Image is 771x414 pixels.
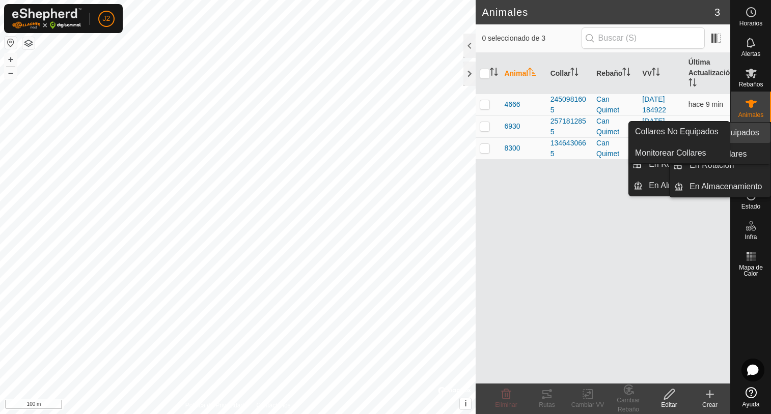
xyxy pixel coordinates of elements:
a: En Rotación [683,155,770,175]
div: Rutas [527,400,567,409]
a: Política de Privacidad [185,401,244,410]
li: En Rotación [670,155,770,175]
th: Collar [546,53,592,94]
span: J2 [103,13,111,24]
button: Capas del Mapa [22,37,35,49]
span: Eliminar [495,401,517,408]
span: Estado [741,203,760,210]
div: Can Quimet [596,116,634,137]
p-sorticon: Activar para ordenar [528,69,536,77]
span: 3 [714,5,720,20]
span: 8300 [504,143,520,154]
li: En Almacenamiento [670,176,770,197]
th: Última Actualización [684,53,730,94]
span: En Rotación [690,159,734,171]
span: En Almacenamiento [690,181,762,193]
button: – [5,67,17,79]
a: Contáctenos [256,401,290,410]
span: 6930 [504,121,520,132]
span: En Almacenamiento [649,180,721,192]
th: VV [638,53,684,94]
span: Animales [738,112,763,118]
a: [DATE] 184922 [642,117,666,136]
div: Cambiar Rebaño [608,396,649,414]
span: 4666 [504,99,520,110]
th: Animal [500,53,546,94]
a: En Almacenamiento [683,176,770,197]
button: Restablecer Mapa [5,37,17,49]
p-sorticon: Activar para ordenar [490,69,498,77]
span: En Rotación [649,158,693,170]
th: Rebaño [592,53,638,94]
p-sorticon: Activar para ordenar [622,69,630,77]
span: Alertas [741,51,760,57]
span: 23 ago 2025, 10:01 [689,100,723,108]
div: 2450981605 [550,94,588,115]
a: Collares No Equipados [629,122,730,142]
div: Editar [649,400,690,409]
a: [DATE] 184922 [642,95,666,114]
div: 2571812855 [550,116,588,137]
span: i [464,399,466,408]
div: 1346430665 [550,138,588,159]
div: Can Quimet [596,138,634,159]
a: Monitorear Collares [629,143,730,163]
span: Monitorear Collares [635,147,706,159]
span: Rebaños [738,81,763,87]
p-sorticon: Activar para ordenar [689,80,697,88]
input: Buscar (S) [582,27,705,49]
img: Logo Gallagher [12,8,81,29]
li: En Almacenamiento [629,175,730,196]
a: En Almacenamiento [643,175,730,196]
h2: Animales [482,6,714,18]
span: Infra [745,234,757,240]
p-sorticon: Activar para ordenar [570,69,579,77]
p-sorticon: Activar para ordenar [652,69,660,77]
span: Ayuda [742,401,760,407]
button: i [460,398,471,409]
a: Ayuda [731,383,771,411]
a: En Rotación [643,154,730,174]
li: En Rotación [629,154,730,174]
span: Collares No Equipados [635,126,719,138]
span: Mapa de Calor [733,264,768,277]
div: Can Quimet [596,94,634,115]
span: Horarios [739,20,762,26]
span: 0 seleccionado de 3 [482,33,581,44]
div: Crear [690,400,730,409]
div: Cambiar VV [567,400,608,409]
button: + [5,53,17,66]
